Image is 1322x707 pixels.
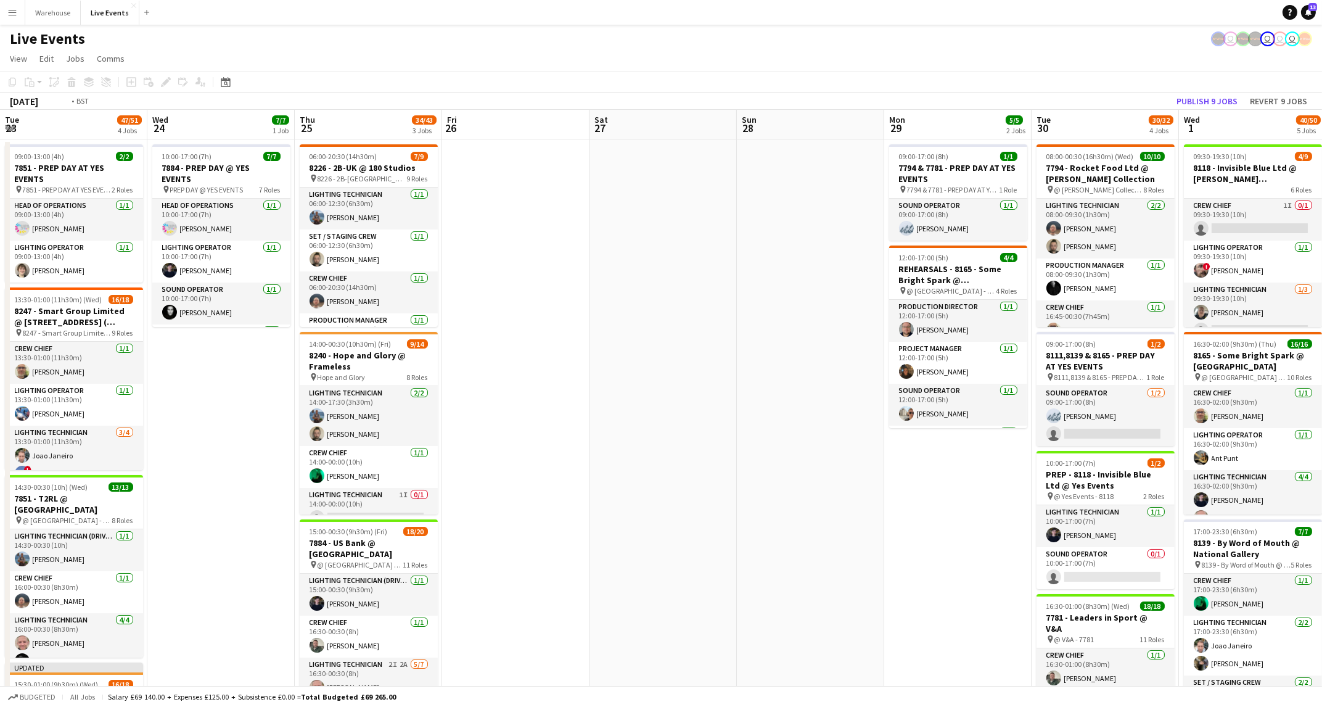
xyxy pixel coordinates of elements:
app-user-avatar: Production Managers [1236,31,1250,46]
span: 13 [1308,3,1317,11]
a: 13 [1301,5,1316,20]
a: View [5,51,32,67]
span: Jobs [66,53,84,64]
a: Comms [92,51,129,67]
span: All jobs [68,692,97,701]
button: Revert 9 jobs [1245,93,1312,109]
app-user-avatar: Technical Department [1285,31,1300,46]
span: Budgeted [20,693,55,701]
div: BST [76,96,89,105]
span: Edit [39,53,54,64]
button: Live Events [81,1,139,25]
app-user-avatar: Technical Department [1223,31,1238,46]
app-user-avatar: Alex Gill [1297,31,1312,46]
app-user-avatar: Production Managers [1248,31,1263,46]
button: Publish 9 jobs [1172,93,1242,109]
a: Edit [35,51,59,67]
app-user-avatar: Ollie Rolfe [1273,31,1287,46]
app-user-avatar: Eden Hopkins [1260,31,1275,46]
div: [DATE] [10,95,38,107]
app-user-avatar: Production Managers [1211,31,1226,46]
h1: Live Events [10,30,85,48]
a: Jobs [61,51,89,67]
span: View [10,53,27,64]
span: Total Budgeted £69 265.00 [301,692,396,701]
div: Salary £69 140.00 + Expenses £125.00 + Subsistence £0.00 = [108,692,396,701]
span: Comms [97,53,125,64]
button: Budgeted [6,690,57,704]
button: Warehouse [25,1,81,25]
